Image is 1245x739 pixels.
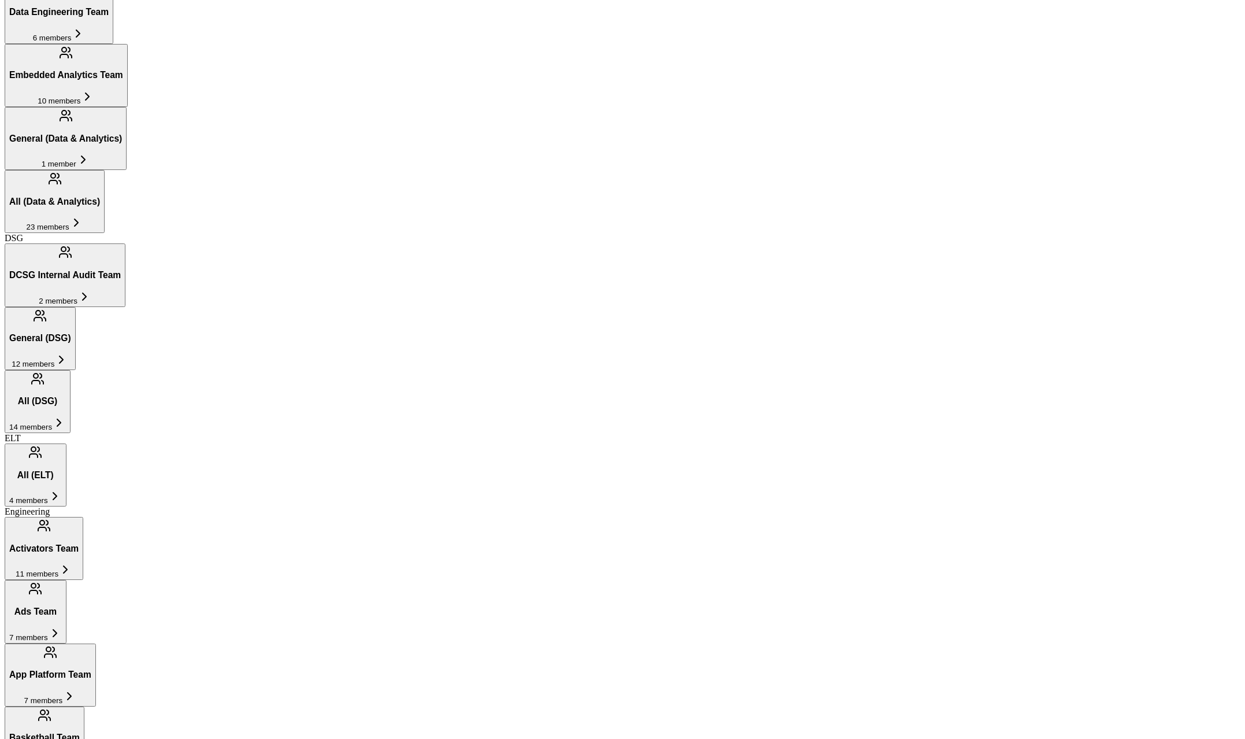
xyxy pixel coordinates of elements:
[5,243,125,306] button: DCSG Internal Audit Team2 members
[24,696,63,705] span: 7 members
[9,470,62,481] h3: All (ELT)
[12,360,54,368] span: 12 members
[33,34,72,42] span: 6 members
[5,170,105,233] button: All (Data & Analytics)23 members
[9,270,121,280] h3: DCSG Internal Audit Team
[9,633,48,642] span: 7 members
[9,7,109,17] h3: Data Engineering Team
[5,644,96,707] button: App Platform Team7 members
[5,107,127,170] button: General (Data & Analytics)1 member
[9,333,71,343] h3: General (DSG)
[5,307,76,370] button: General (DSG)12 members
[5,370,71,433] button: All (DSG)14 members
[9,134,122,144] h3: General (Data & Analytics)
[5,444,66,507] button: All (ELT)4 members
[5,433,21,443] span: ELT
[9,607,62,617] h3: Ads Team
[9,197,100,207] h3: All (Data & Analytics)
[39,297,77,305] span: 2 members
[27,223,69,231] span: 23 members
[5,517,83,580] button: Activators Team11 members
[9,396,66,407] h3: All (DSG)
[5,507,50,516] span: Engineering
[5,44,128,107] button: Embedded Analytics Team10 members
[42,160,76,168] span: 1 member
[5,580,66,643] button: Ads Team7 members
[9,544,79,554] h3: Activators Team
[9,670,91,680] h3: App Platform Team
[5,233,23,243] span: DSG
[16,570,58,578] span: 11 members
[9,423,52,431] span: 14 members
[9,496,48,505] span: 4 members
[9,70,123,80] h3: Embedded Analytics Team
[38,97,80,105] span: 10 members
